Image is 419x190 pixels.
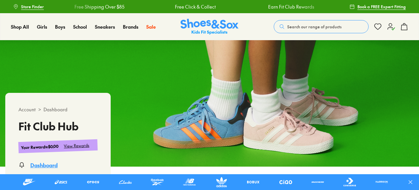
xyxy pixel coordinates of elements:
[123,23,138,30] a: Brands
[13,1,44,13] a: Store Finder
[38,106,41,113] span: >
[21,4,44,10] span: Store Finder
[274,20,369,33] button: Search our range of products
[174,3,215,10] a: Free Click & Collect
[37,23,47,30] a: Girls
[146,23,156,30] a: Sale
[55,23,65,30] a: Boys
[267,3,313,10] a: Earn Fit Club Rewards
[74,3,124,10] a: Free Shipping Over $85
[95,23,115,30] a: Sneakers
[287,24,342,30] span: Search our range of products
[43,106,68,113] span: Dashboard
[11,23,29,30] a: Shop All
[18,161,98,169] a: Dashboard
[30,161,58,169] div: Dashboard
[73,23,87,30] a: School
[349,1,406,13] a: Book a FREE Expert Fitting
[18,121,98,131] h3: Fit Club Hub
[181,19,238,35] img: SNS_Logo_Responsive.svg
[18,106,36,113] span: Account
[357,4,406,10] span: Book a FREE Expert Fitting
[181,19,238,35] a: Shoes & Sox
[21,143,59,150] div: Your Rewards : $0.00
[64,142,90,149] div: View Rewards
